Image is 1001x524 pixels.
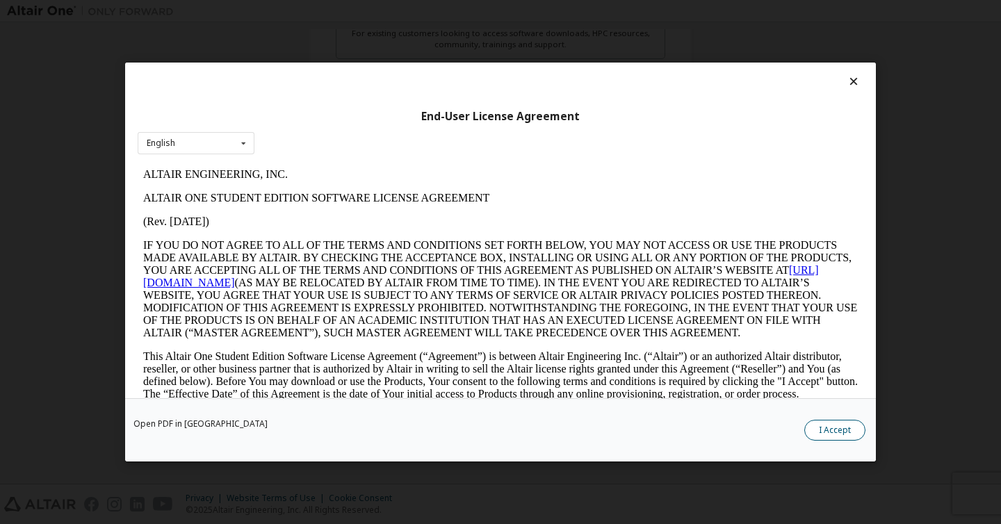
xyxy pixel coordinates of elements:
p: IF YOU DO NOT AGREE TO ALL OF THE TERMS AND CONDITIONS SET FORTH BELOW, YOU MAY NOT ACCESS OR USE... [6,76,720,177]
div: English [147,139,175,147]
a: Open PDF in [GEOGRAPHIC_DATA] [133,420,268,428]
p: (Rev. [DATE]) [6,53,720,65]
button: I Accept [804,420,865,441]
a: [URL][DOMAIN_NAME] [6,101,681,126]
div: End-User License Agreement [138,110,863,124]
p: ALTAIR ENGINEERING, INC. [6,6,720,18]
p: ALTAIR ONE STUDENT EDITION SOFTWARE LICENSE AGREEMENT [6,29,720,42]
p: This Altair One Student Edition Software License Agreement (“Agreement”) is between Altair Engine... [6,188,720,238]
